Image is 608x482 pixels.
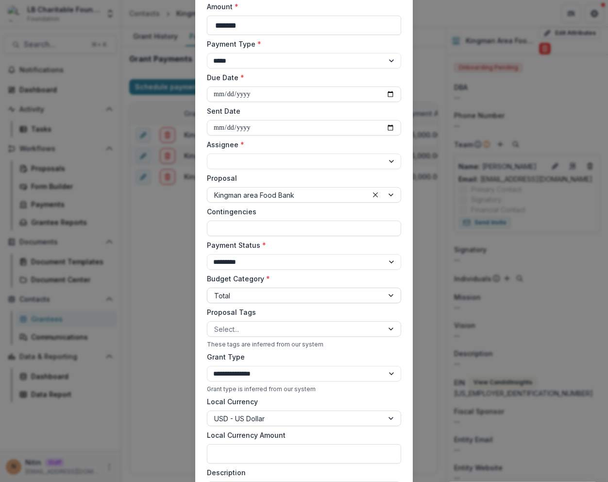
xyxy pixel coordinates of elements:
div: These tags are inferred from our system [207,341,401,348]
label: Due Date [207,72,395,83]
label: Assignee [207,139,395,150]
label: Payment Type [207,39,395,49]
label: Payment Status [207,240,395,250]
label: Proposal [207,173,395,183]
label: Description [207,467,395,478]
label: Budget Category [207,274,395,284]
label: Local Currency [207,396,258,407]
label: Proposal Tags [207,307,395,317]
label: Grant Type [207,352,395,362]
label: Contingencies [207,207,395,217]
label: Amount [207,1,395,12]
label: Local Currency Amount [207,430,395,440]
div: Grant type is inferred from our system [207,385,401,393]
label: Sent Date [207,106,395,116]
div: Clear selected options [370,189,381,201]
